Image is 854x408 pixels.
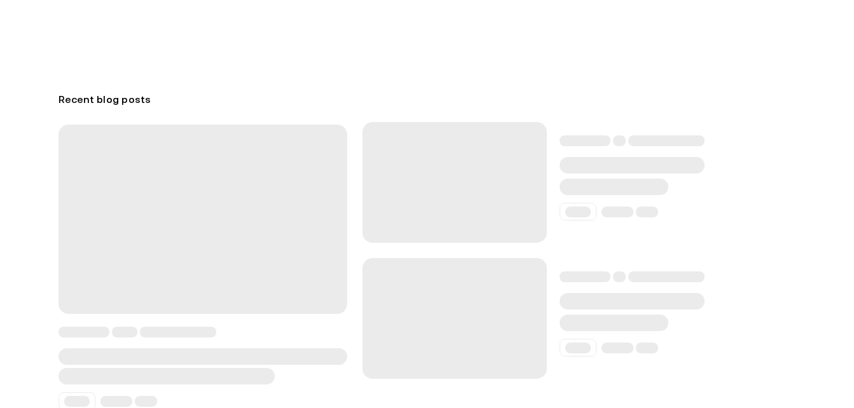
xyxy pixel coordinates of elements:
[59,348,347,365] span: ‌
[560,315,668,331] span: ‌
[59,89,796,109] h3: Recent blog posts
[362,122,547,243] span: ‌
[64,396,90,407] span: ‌
[560,157,705,173] span: ‌
[560,135,610,146] span: ‌
[59,368,275,384] span: ‌
[112,327,137,337] span: ‌
[560,271,610,282] span: ‌
[362,258,547,379] span: ‌
[59,327,109,337] span: ‌
[560,179,668,195] span: ‌
[602,207,633,217] span: ‌
[59,125,347,314] span: ‌
[565,343,591,353] span: ‌
[560,293,705,309] span: ‌
[100,396,132,407] span: ‌
[613,135,626,146] span: ‌
[636,343,658,353] span: ‌
[565,207,591,217] span: ‌
[140,327,216,337] span: ‌
[636,207,658,217] span: ‌
[628,135,705,146] span: ‌
[602,343,633,353] span: ‌
[135,396,157,407] span: ‌
[628,271,705,282] span: ‌
[613,271,626,282] span: ‌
